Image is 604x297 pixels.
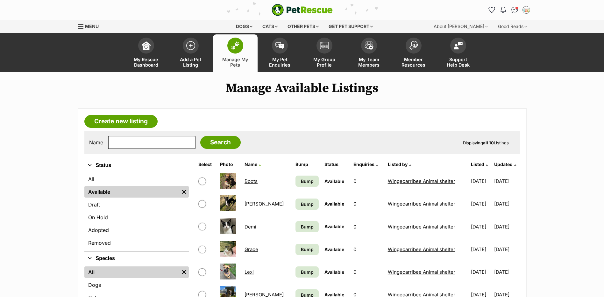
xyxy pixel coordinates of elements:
[295,176,319,187] a: Bump
[322,159,350,170] th: Status
[310,57,339,68] span: My Group Profile
[494,162,513,167] span: Updated
[468,170,494,192] td: [DATE]
[511,7,518,13] img: chat-41dd97257d64d25036548639549fe6c8038ab92f7586957e7f3b1b290dea8141.svg
[324,201,344,206] span: Available
[436,34,480,72] a: Support Help Desk
[301,246,314,253] span: Bump
[245,246,258,252] a: Grace
[468,193,494,215] td: [DATE]
[355,57,383,68] span: My Team Members
[84,237,189,249] a: Removed
[399,57,428,68] span: Member Resources
[521,5,531,15] button: My account
[245,269,254,275] a: Lexi
[501,7,506,13] img: notifications-46538b983faf8c2785f20acdc204bb7945ddae34d4c08c2a6579f10ce5e182be.svg
[179,186,189,198] a: Remove filter
[487,5,497,15] a: Favourites
[301,223,314,230] span: Bump
[186,41,195,50] img: add-pet-listing-icon-0afa8454b4691262ce3f59096e99ab1cd57d4a30225e0717b998d2c9b9846f56.svg
[78,20,103,32] a: Menu
[483,140,494,145] strong: all 10
[295,199,319,210] a: Bump
[444,57,473,68] span: Support Help Desk
[324,247,344,252] span: Available
[454,42,463,49] img: help-desk-icon-fdf02630f3aa405de69fd3d07c3f3aa587a6932b1a1747fa1d2bba05be0121f9.svg
[409,41,418,50] img: member-resources-icon-8e73f808a243e03378d46382f2149f9095a855e16c252ad45f914b54edf8863c.svg
[295,221,319,232] a: Bump
[523,7,529,13] img: Wingecarribee Animal shelter profile pic
[124,34,168,72] a: My Rescue Dashboard
[217,159,241,170] th: Photo
[200,136,241,149] input: Search
[245,178,258,184] a: Boots
[245,162,261,167] a: Name
[84,254,189,263] button: Species
[179,266,189,278] a: Remove filter
[471,162,484,167] span: Listed
[245,224,256,230] a: Demi
[301,201,314,207] span: Bump
[84,266,179,278] a: All
[258,20,282,33] div: Cats
[351,216,385,238] td: 0
[494,20,531,33] div: Good Reads
[283,20,323,33] div: Other pets
[295,244,319,255] a: Bump
[468,261,494,283] td: [DATE]
[324,269,344,275] span: Available
[295,266,319,278] a: Bump
[365,41,373,50] img: team-members-icon-5396bd8760b3fe7c0b43da4ab00e1e3bb1a5d9ba89233759b79545d2d3fc5d0d.svg
[494,193,519,215] td: [DATE]
[388,162,411,167] a: Listed by
[301,269,314,275] span: Bump
[301,178,314,185] span: Bump
[84,172,189,251] div: Status
[84,224,189,236] a: Adopted
[84,279,189,291] a: Dogs
[468,216,494,238] td: [DATE]
[351,261,385,283] td: 0
[275,42,284,49] img: pet-enquiries-icon-7e3ad2cf08bfb03b45e93fb7055b45f3efa6380592205ae92323e6603595dc1f.svg
[388,201,455,207] a: Wingecarribee Animal shelter
[196,159,217,170] th: Select
[272,4,333,16] img: logo-e224e6f780fb5917bec1dbf3a21bbac754714ae5b6737aabdf751b685950b380.svg
[266,57,294,68] span: My Pet Enquiries
[494,162,516,167] a: Updated
[132,57,160,68] span: My Rescue Dashboard
[463,140,509,145] span: Displaying Listings
[320,42,329,49] img: group-profile-icon-3fa3cf56718a62981997c0bc7e787c4b2cf8bcc04b72c1350f741eb67cf2f40e.svg
[272,4,333,16] a: PetRescue
[353,162,378,167] a: Enquiries
[353,162,374,167] span: translation missing: en.admin.listings.index.attributes.enquiries
[231,41,240,50] img: manage-my-pets-icon-02211641906a0b7f246fdf0571729dbe1e7629f14944591b6c1af311fb30b64b.svg
[351,170,385,192] td: 0
[498,5,508,15] button: Notifications
[213,34,258,72] a: Manage My Pets
[471,162,488,167] a: Listed
[231,20,257,33] div: Dogs
[84,212,189,223] a: On Hold
[89,140,103,145] label: Name
[388,269,455,275] a: Wingecarribee Animal shelter
[84,115,158,128] a: Create new listing
[494,216,519,238] td: [DATE]
[84,161,189,170] button: Status
[388,246,455,252] a: Wingecarribee Animal shelter
[245,201,284,207] a: [PERSON_NAME]
[84,173,189,185] a: All
[351,193,385,215] td: 0
[468,238,494,260] td: [DATE]
[324,178,344,184] span: Available
[293,159,321,170] th: Bump
[494,238,519,260] td: [DATE]
[245,162,257,167] span: Name
[494,170,519,192] td: [DATE]
[324,224,344,229] span: Available
[84,199,189,210] a: Draft
[510,5,520,15] a: Conversations
[351,238,385,260] td: 0
[347,34,391,72] a: My Team Members
[85,24,99,29] span: Menu
[388,178,455,184] a: Wingecarribee Animal shelter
